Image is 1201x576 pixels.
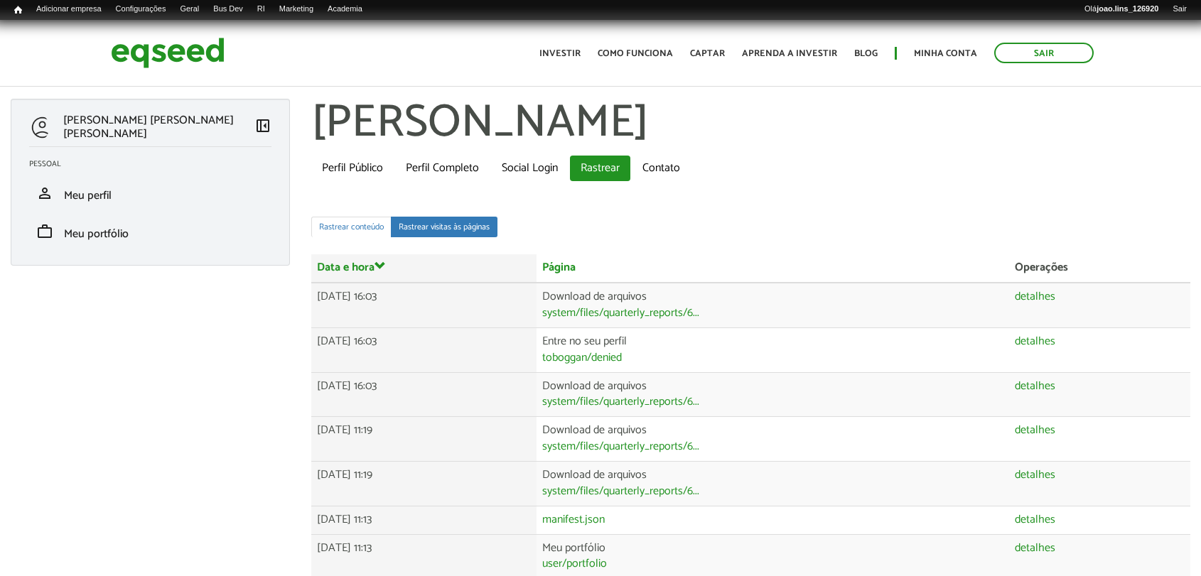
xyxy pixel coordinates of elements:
a: personMeu perfil [29,185,271,202]
a: Rastrear [570,156,630,181]
td: [DATE] 11:19 [311,417,537,462]
a: system/files/quarterly_reports/6... [542,486,699,497]
span: person [36,185,53,202]
td: Download de arquivos [537,461,1009,506]
a: detalhes [1015,381,1055,392]
td: Entre no seu perfil [537,327,1009,372]
span: Início [14,5,22,15]
a: detalhes [1015,469,1055,481]
a: Minha conta [914,49,977,58]
span: work [36,223,53,240]
li: Meu portfólio [18,212,282,251]
span: Meu portfólio [64,224,129,244]
a: Academia [321,4,370,15]
span: Meu perfil [64,186,112,205]
td: Download de arquivos [537,372,1009,417]
a: system/files/quarterly_reports/6... [542,396,699,408]
a: Página [542,262,576,273]
a: Contato [632,156,691,181]
a: Sair [1165,4,1194,15]
a: Configurações [109,4,173,15]
a: detalhes [1015,543,1055,554]
a: user/portfolio [542,558,607,570]
a: Bus Dev [206,4,250,15]
a: Início [7,4,29,17]
a: Captar [690,49,725,58]
a: Investir [539,49,581,58]
a: Marketing [272,4,321,15]
a: workMeu portfólio [29,223,271,240]
h1: [PERSON_NAME] [311,99,1191,148]
td: Download de arquivos [537,283,1009,327]
a: system/files/quarterly_reports/6... [542,308,699,319]
a: Blog [854,49,878,58]
a: system/files/quarterly_reports/6... [542,441,699,452]
a: RI [250,4,272,15]
a: Como funciona [598,49,673,58]
a: Colapsar menu [254,117,271,137]
a: detalhes [1015,425,1055,436]
td: Download de arquivos [537,417,1009,462]
p: [PERSON_NAME] [PERSON_NAME] [PERSON_NAME] [63,114,254,141]
a: manifest.json [542,514,605,526]
a: Olájoao.lins_126920 [1077,4,1165,15]
a: Aprenda a investir [742,49,837,58]
a: Data e hora [317,260,386,273]
strong: joao.lins_126920 [1097,4,1158,13]
a: Geral [173,4,206,15]
a: Social Login [491,156,569,181]
td: [DATE] 16:03 [311,372,537,417]
td: [DATE] 16:03 [311,283,537,327]
td: [DATE] 16:03 [311,327,537,372]
th: Operações [1009,254,1190,283]
a: toboggan/denied [542,352,622,364]
a: detalhes [1015,336,1055,347]
td: [DATE] 11:19 [311,461,537,506]
a: Sair [994,43,1094,63]
a: detalhes [1015,514,1055,526]
a: Adicionar empresa [29,4,109,15]
td: [DATE] 11:13 [311,506,537,534]
h2: Pessoal [29,160,282,168]
li: Meu perfil [18,174,282,212]
img: EqSeed [111,34,225,72]
a: Perfil Público [311,156,394,181]
a: Perfil Completo [395,156,490,181]
span: left_panel_close [254,117,271,134]
a: Rastrear visitas às páginas [391,217,497,237]
a: Rastrear conteúdo [311,217,392,237]
a: detalhes [1015,291,1055,303]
